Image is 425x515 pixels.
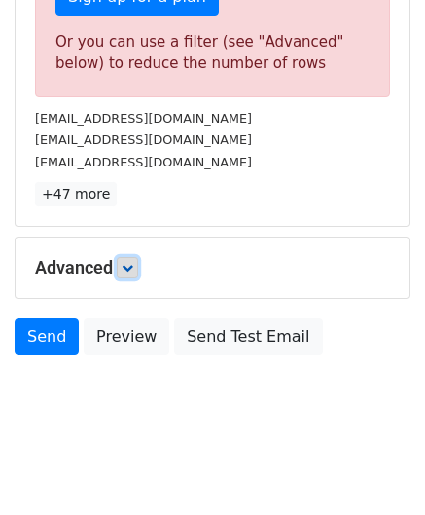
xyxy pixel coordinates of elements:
small: [EMAIL_ADDRESS][DOMAIN_NAME] [35,111,252,126]
a: Send Test Email [174,318,322,355]
small: [EMAIL_ADDRESS][DOMAIN_NAME] [35,132,252,147]
a: Preview [84,318,169,355]
div: Or you can use a filter (see "Advanced" below) to reduce the number of rows [55,31,370,75]
h5: Advanced [35,257,390,278]
a: Send [15,318,79,355]
small: [EMAIL_ADDRESS][DOMAIN_NAME] [35,155,252,169]
a: +47 more [35,182,117,206]
iframe: Chat Widget [328,422,425,515]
